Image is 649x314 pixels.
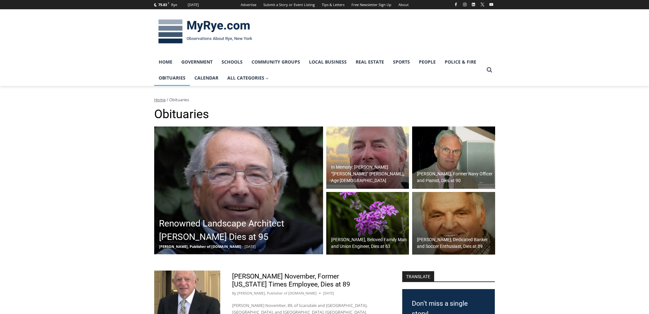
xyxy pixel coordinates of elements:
time: [DATE] [323,290,334,296]
a: Community Groups [247,54,305,70]
a: [PERSON_NAME], Beloved Family Man and Union Engineer, Dies at 63 [326,192,409,255]
h1: Obituaries [154,107,495,122]
img: (PHOTO: Kim Eierman of EcoBeneficial designed and oversaw the installation of native plant beds f... [326,192,409,255]
a: Obituaries [154,70,190,86]
span: / [167,97,168,103]
span: All Categories [227,74,269,81]
img: MyRye.com [154,15,256,48]
a: Instagram [461,1,469,8]
a: All Categories [223,70,273,86]
span: F [168,1,169,5]
a: Renowned Landscape Architect [PERSON_NAME] Dies at 95 [PERSON_NAME], Publisher of [DOMAIN_NAME] -... [154,126,323,254]
img: Obituary - Richard Dick Austin Langeloh - 2 large [326,126,409,189]
nav: Primary Navigation [154,54,484,86]
span: [PERSON_NAME], Publisher of [DOMAIN_NAME] [159,244,241,249]
a: Police & Fire [440,54,481,70]
h2: [PERSON_NAME], Beloved Family Man and Union Engineer, Dies at 63 [331,236,408,250]
a: Government [177,54,217,70]
a: Schools [217,54,247,70]
a: Home [154,54,177,70]
span: By [232,290,236,296]
h2: Renowned Landscape Architect [PERSON_NAME] Dies at 95 [159,217,321,244]
a: Calendar [190,70,223,86]
span: [DATE] [245,244,256,249]
a: YouTube [487,1,495,8]
a: Real Estate [351,54,389,70]
h2: In Memory: [PERSON_NAME] “[PERSON_NAME]” [PERSON_NAME], Age [DEMOGRAPHIC_DATA] [331,164,408,184]
a: People [414,54,440,70]
nav: Breadcrumbs [154,96,495,103]
div: Rye [171,2,177,8]
div: [DATE] [188,2,199,8]
button: View Search Form [484,64,495,76]
a: X [479,1,486,8]
strong: TRANSLATE [402,271,434,281]
a: Home [154,97,166,103]
a: In Memory: [PERSON_NAME] “[PERSON_NAME]” [PERSON_NAME], Age [DEMOGRAPHIC_DATA] [326,126,409,189]
img: Obituary - Peter George Rolland [154,126,323,254]
span: - [242,244,244,249]
a: Facebook [452,1,460,8]
span: 75.83 [158,2,167,7]
h2: [PERSON_NAME], Former Navy Officer and Pianist, Dies at 90 [417,171,494,184]
a: [PERSON_NAME], Publisher of [DOMAIN_NAME] [237,291,317,295]
span: Obituaries [169,97,189,103]
a: [PERSON_NAME] November, Former [US_STATE] Times Employee, Dies at 89 [232,272,350,288]
a: [PERSON_NAME], Dedicated Banker and Soccer Enthusiast, Dies at 89 [412,192,495,255]
img: Obituary - Simeon Kovacic [412,192,495,255]
a: [PERSON_NAME], Former Navy Officer and Pianist, Dies at 90 [412,126,495,189]
h2: [PERSON_NAME], Dedicated Banker and Soccer Enthusiast, Dies at 89 [417,236,494,250]
a: Local Business [305,54,351,70]
a: Sports [389,54,414,70]
a: Linkedin [470,1,477,8]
